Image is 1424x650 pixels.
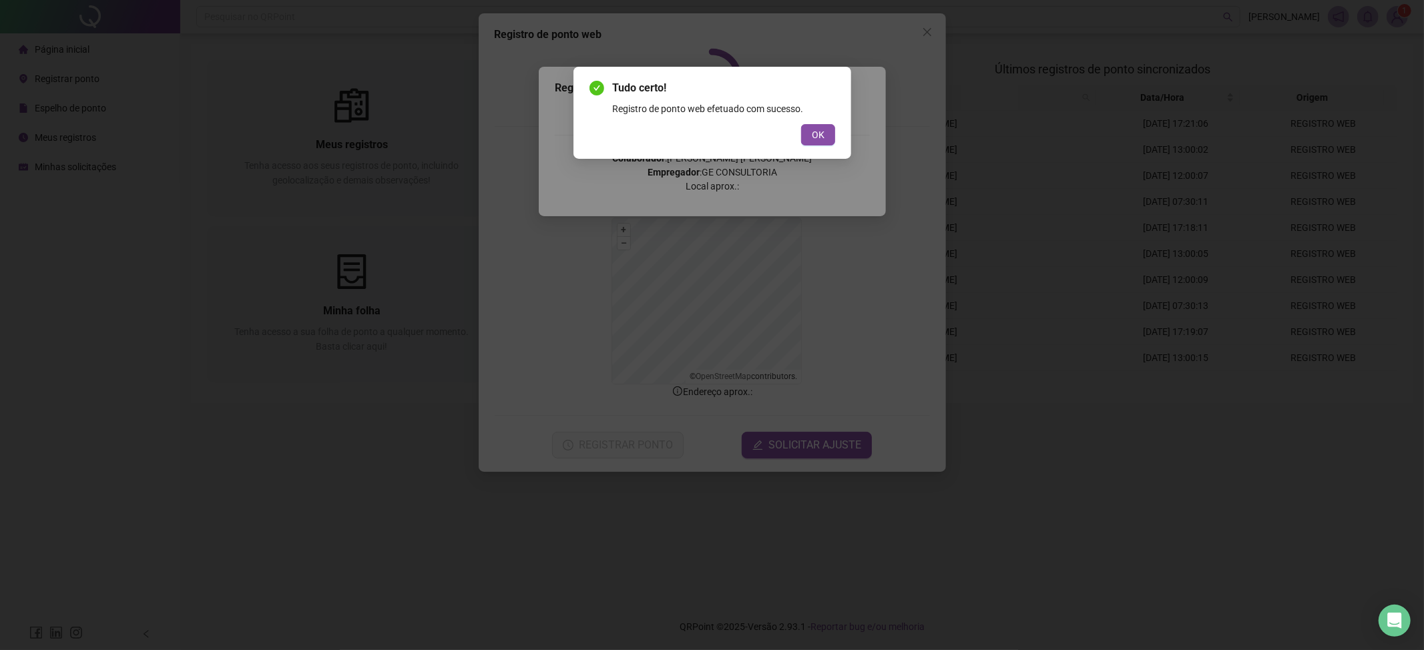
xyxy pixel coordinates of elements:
div: Registro de ponto web efetuado com sucesso. [612,101,835,116]
button: OK [801,124,835,145]
div: Open Intercom Messenger [1379,605,1411,637]
span: OK [812,127,824,142]
span: check-circle [589,81,604,95]
span: Tudo certo! [612,80,835,96]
